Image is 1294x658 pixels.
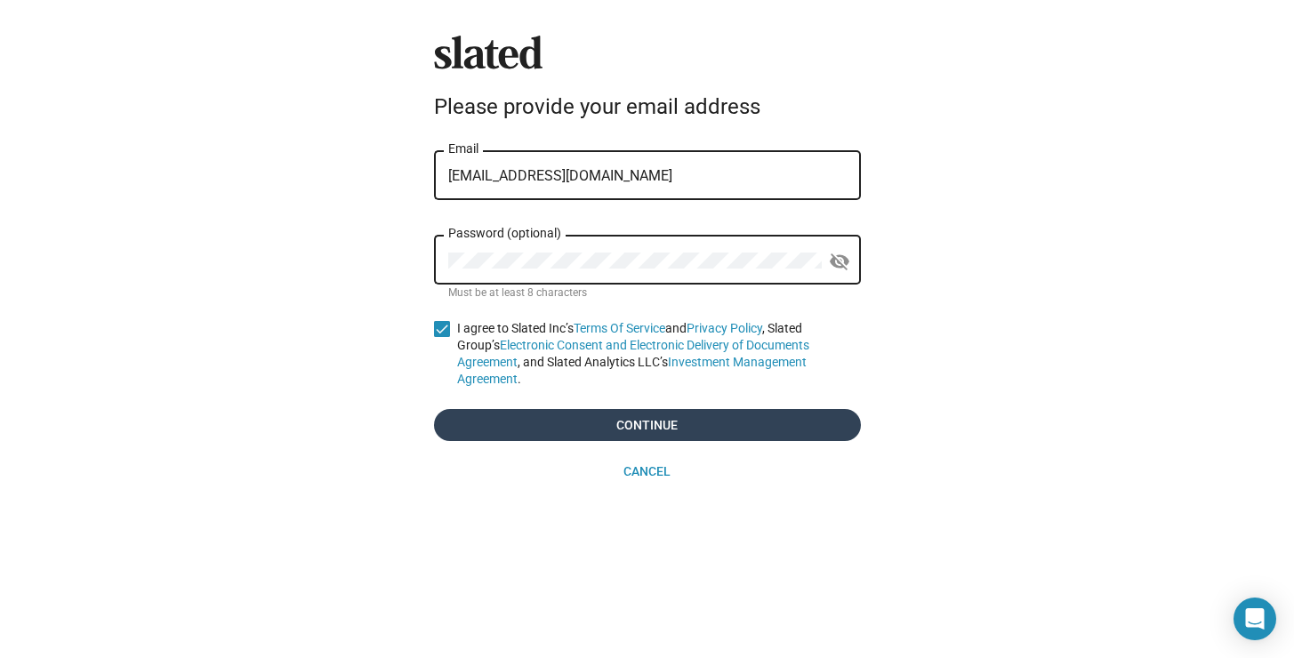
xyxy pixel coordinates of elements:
[574,321,665,335] a: Terms Of Service
[457,338,809,369] a: Electronic Consent and Electronic Delivery of Documents Agreement
[457,320,861,388] span: I agree to Slated Inc’s and , Slated Group’s , and Slated Analytics LLC’s .
[687,321,762,335] a: Privacy Policy
[448,455,847,487] span: Cancel
[829,248,850,276] mat-icon: visibility_off
[434,409,861,441] button: Continue
[822,244,857,279] button: Hide password
[434,455,861,487] a: Cancel
[448,409,847,441] span: Continue
[448,286,587,301] mat-hint: Must be at least 8 characters
[1234,598,1276,640] div: Open Intercom Messenger
[434,36,861,126] sl-branding: Please provide your email address
[434,94,861,119] div: Please provide your email address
